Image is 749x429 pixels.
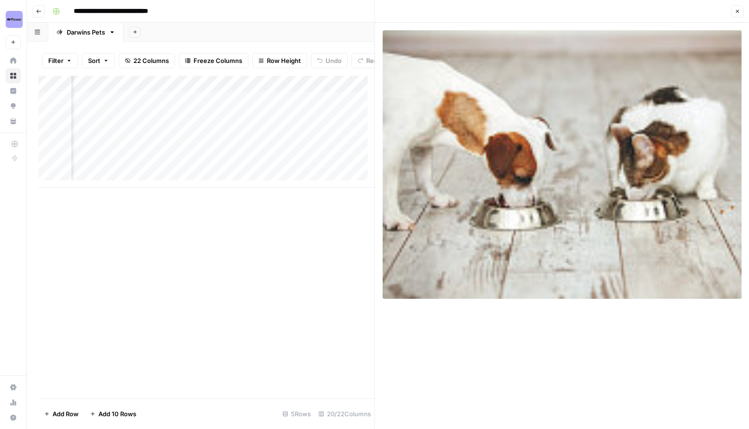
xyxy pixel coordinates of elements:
[84,406,142,421] button: Add 10 Rows
[48,56,63,65] span: Filter
[6,114,21,129] a: Your Data
[352,53,388,68] button: Redo
[119,53,175,68] button: 22 Columns
[279,406,315,421] div: 5 Rows
[48,23,123,42] a: Darwins Pets
[194,56,242,65] span: Freeze Columns
[6,380,21,395] a: Settings
[98,409,136,419] span: Add 10 Rows
[179,53,248,68] button: Freeze Columns
[67,27,105,37] div: Darwins Pets
[326,56,342,65] span: Undo
[383,30,742,299] img: Row/Cell
[133,56,169,65] span: 22 Columns
[6,8,21,31] button: Workspace: Power Digital
[42,53,78,68] button: Filter
[267,56,301,65] span: Row Height
[315,406,375,421] div: 20/22 Columns
[6,410,21,425] button: Help + Support
[53,409,79,419] span: Add Row
[38,406,84,421] button: Add Row
[311,53,348,68] button: Undo
[82,53,115,68] button: Sort
[366,56,381,65] span: Redo
[6,98,21,114] a: Opportunities
[6,83,21,98] a: Insights
[252,53,307,68] button: Row Height
[6,68,21,83] a: Browse
[6,11,23,28] img: Power Digital Logo
[6,53,21,68] a: Home
[88,56,100,65] span: Sort
[6,395,21,410] a: Usage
